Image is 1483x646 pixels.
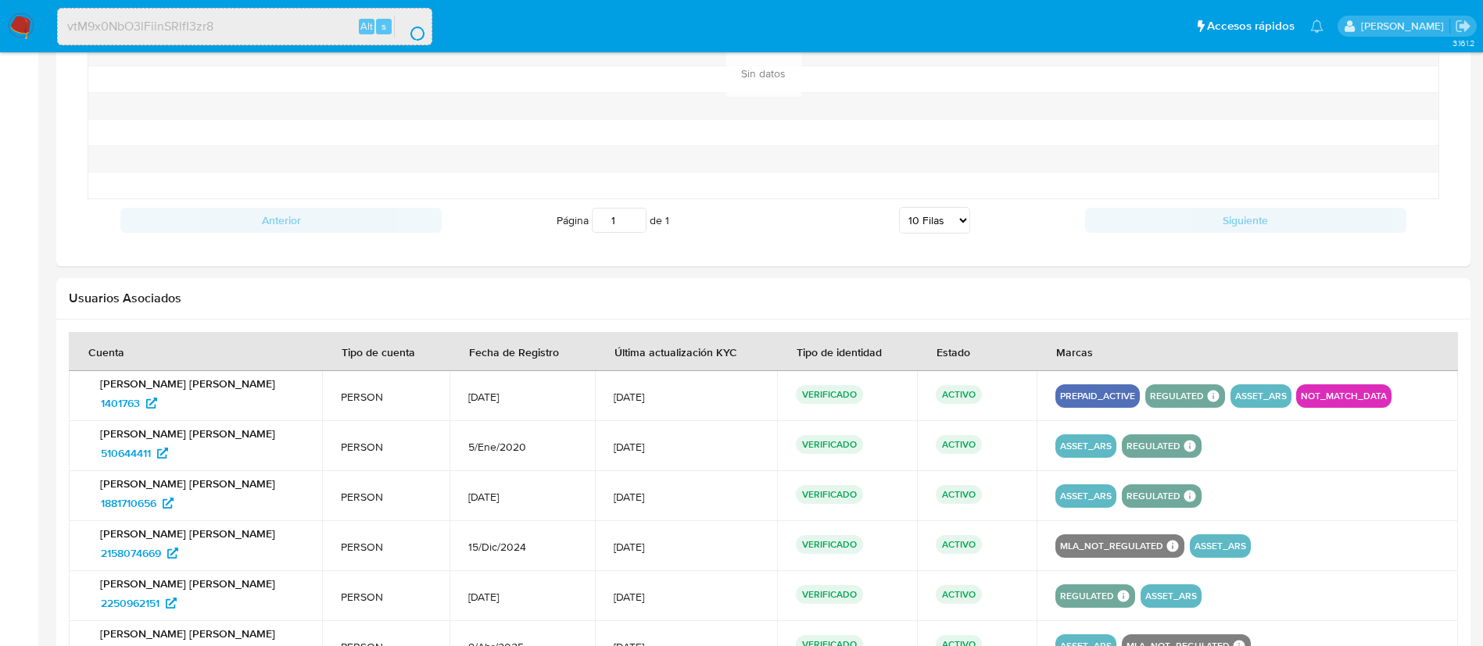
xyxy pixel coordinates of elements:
a: Salir [1455,18,1471,34]
h2: Usuarios Asociados [69,291,1458,306]
a: Notificaciones [1310,20,1324,33]
span: s [381,19,386,34]
input: Buscar usuario o caso... [58,16,432,37]
span: Accesos rápidos [1207,18,1295,34]
span: Alt [360,19,373,34]
span: 3.161.2 [1453,37,1475,49]
button: search-icon [394,16,426,37]
p: micaela.pliatskas@mercadolibre.com [1361,19,1449,34]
